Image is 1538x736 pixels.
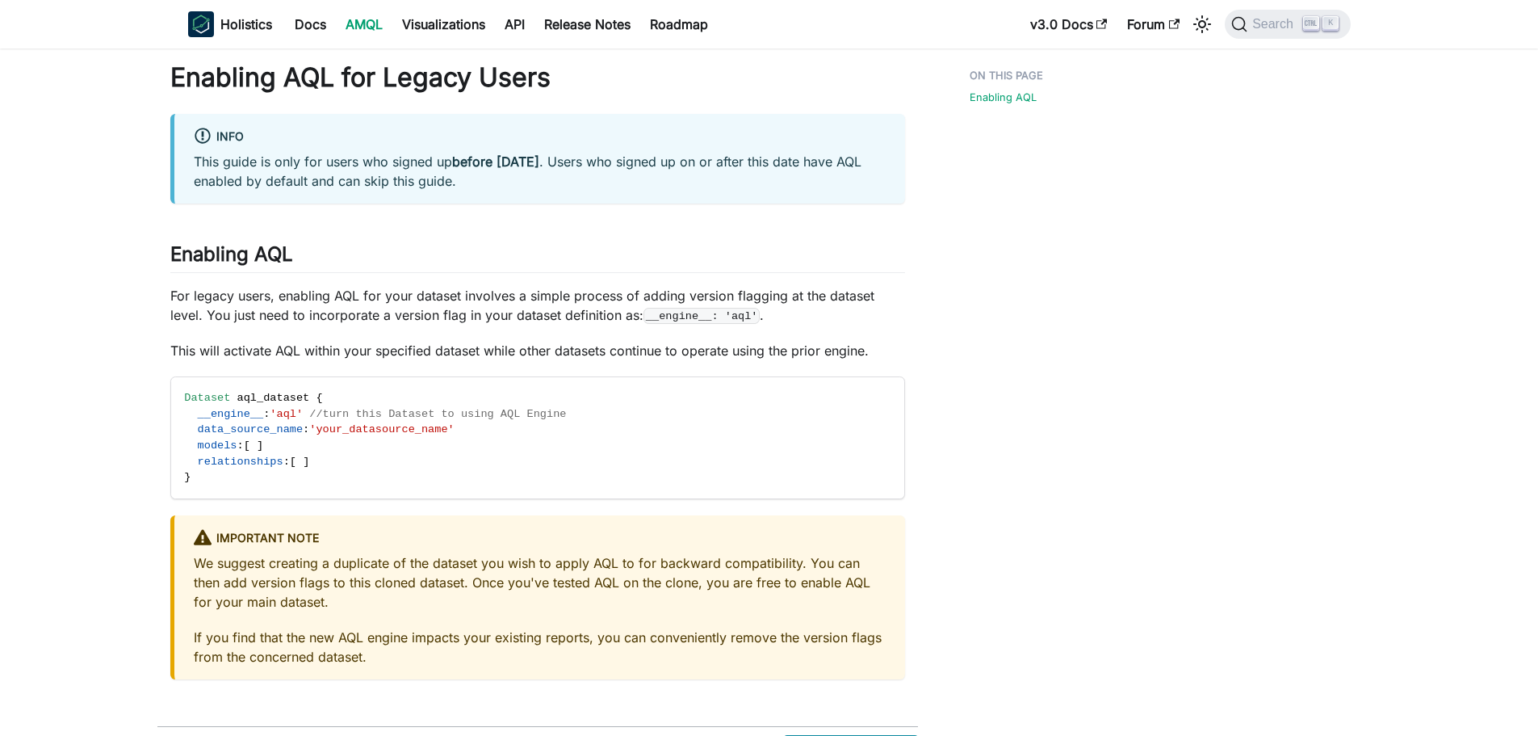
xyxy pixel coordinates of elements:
[640,11,718,37] a: Roadmap
[257,439,263,452] span: ]
[534,11,640,37] a: Release Notes
[1225,10,1350,39] button: Search (Ctrl+K)
[220,15,272,34] b: Holistics
[643,308,760,324] code: __engine__: 'aql'
[270,408,303,420] span: 'aql'
[170,286,905,325] p: For legacy users, enabling AQL for your dataset involves a simple process of adding version flagg...
[1322,16,1339,31] kbd: K
[184,471,191,483] span: }
[237,392,310,404] span: aql_dataset
[303,456,309,468] span: ]
[244,439,250,452] span: [
[194,127,886,148] div: info
[1247,17,1303,32] span: Search
[309,408,566,420] span: //turn this Dataset to using AQL Engine
[290,456,296,468] span: [
[237,439,244,452] span: :
[194,628,886,667] p: If you find that the new AQL engine impacts your existing reports, you can conveniently remove th...
[170,61,905,94] h1: Enabling AQL for Legacy Users
[1117,11,1189,37] a: Forum
[188,11,272,37] a: HolisticsHolistics
[336,11,392,37] a: AMQL
[170,242,905,273] h2: Enabling AQL
[309,423,454,435] span: 'your_datasource_name'
[198,408,264,420] span: __engine__
[316,392,322,404] span: {
[194,528,886,549] div: Important Note
[263,408,270,420] span: :
[970,90,1037,105] a: Enabling AQL
[198,423,304,435] span: data_source_name
[303,423,309,435] span: :
[198,456,283,468] span: relationships
[188,11,214,37] img: Holistics
[170,341,905,360] p: This will activate AQL within your specified dataset while other datasets continue to operate usi...
[283,456,290,468] span: :
[392,11,495,37] a: Visualizations
[1189,11,1215,37] button: Switch between dark and light mode (currently light mode)
[184,392,230,404] span: Dataset
[285,11,336,37] a: Docs
[452,154,539,170] strong: before [DATE]
[198,439,237,452] span: models
[1020,11,1117,37] a: v3.0 Docs
[495,11,534,37] a: API
[194,553,886,612] p: We suggest creating a duplicate of the dataset you wish to apply AQL to for backward compatibilit...
[194,152,886,191] p: This guide is only for users who signed up . Users who signed up on or after this date have AQL e...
